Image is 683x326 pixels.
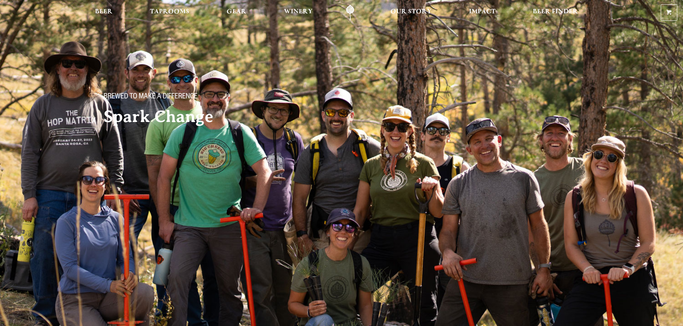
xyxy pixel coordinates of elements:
h2: Spark Change [104,108,327,126]
span: Beer Finder [533,9,578,15]
span: Beer [95,9,113,15]
a: Odell Home [337,5,364,21]
a: Winery [279,5,317,21]
span: Winery [284,9,313,15]
span: Taprooms [150,9,189,15]
a: Gear [222,5,251,21]
a: Impact [464,5,500,21]
a: Beer [90,5,117,21]
span: Our Story [390,9,432,15]
span: Impact [469,9,495,15]
span: Gear [227,9,246,15]
a: Our Story [386,5,436,21]
a: Beer Finder [528,5,583,21]
a: Taprooms [145,5,194,21]
span: Brewed to make a difference [104,93,198,102]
